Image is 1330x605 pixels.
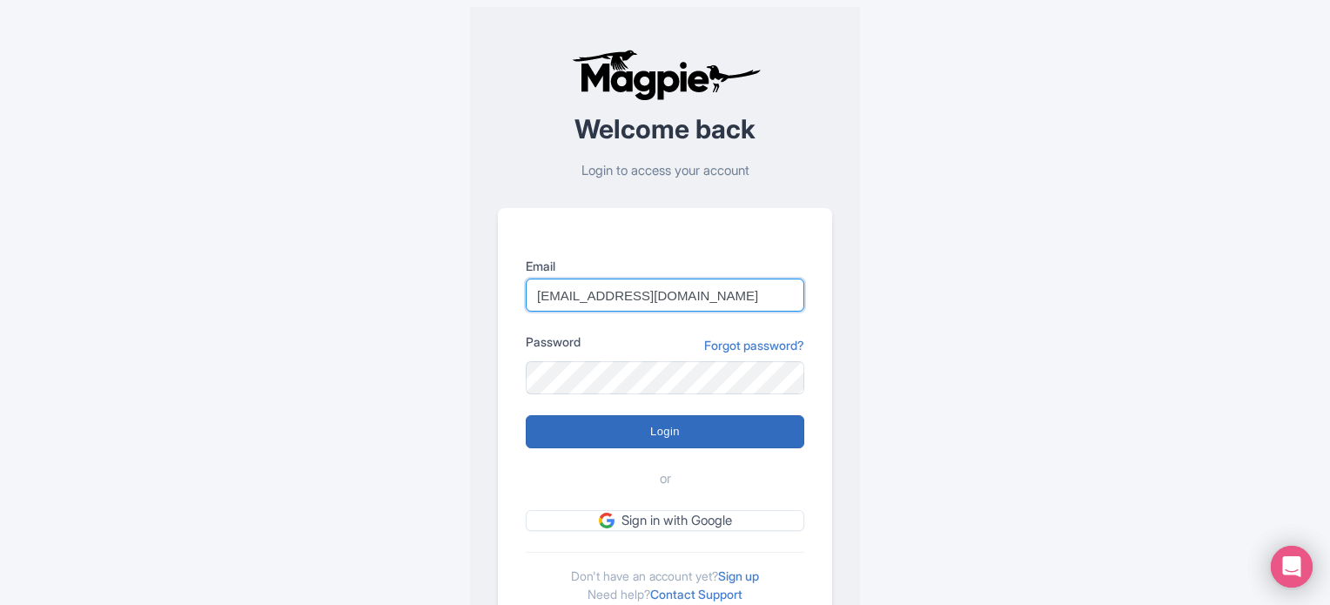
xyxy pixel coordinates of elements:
[526,552,804,603] div: Don't have an account yet? Need help?
[526,333,581,351] label: Password
[568,49,763,101] img: logo-ab69f6fb50320c5b225c76a69d11143b.png
[599,513,615,528] img: google.svg
[526,510,804,532] a: Sign in with Google
[526,279,804,312] input: you@example.com
[660,469,671,489] span: or
[526,257,804,275] label: Email
[1271,546,1313,588] div: Open Intercom Messenger
[526,415,804,448] input: Login
[718,568,759,583] a: Sign up
[498,115,832,144] h2: Welcome back
[650,587,742,602] a: Contact Support
[704,336,804,354] a: Forgot password?
[498,161,832,181] p: Login to access your account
